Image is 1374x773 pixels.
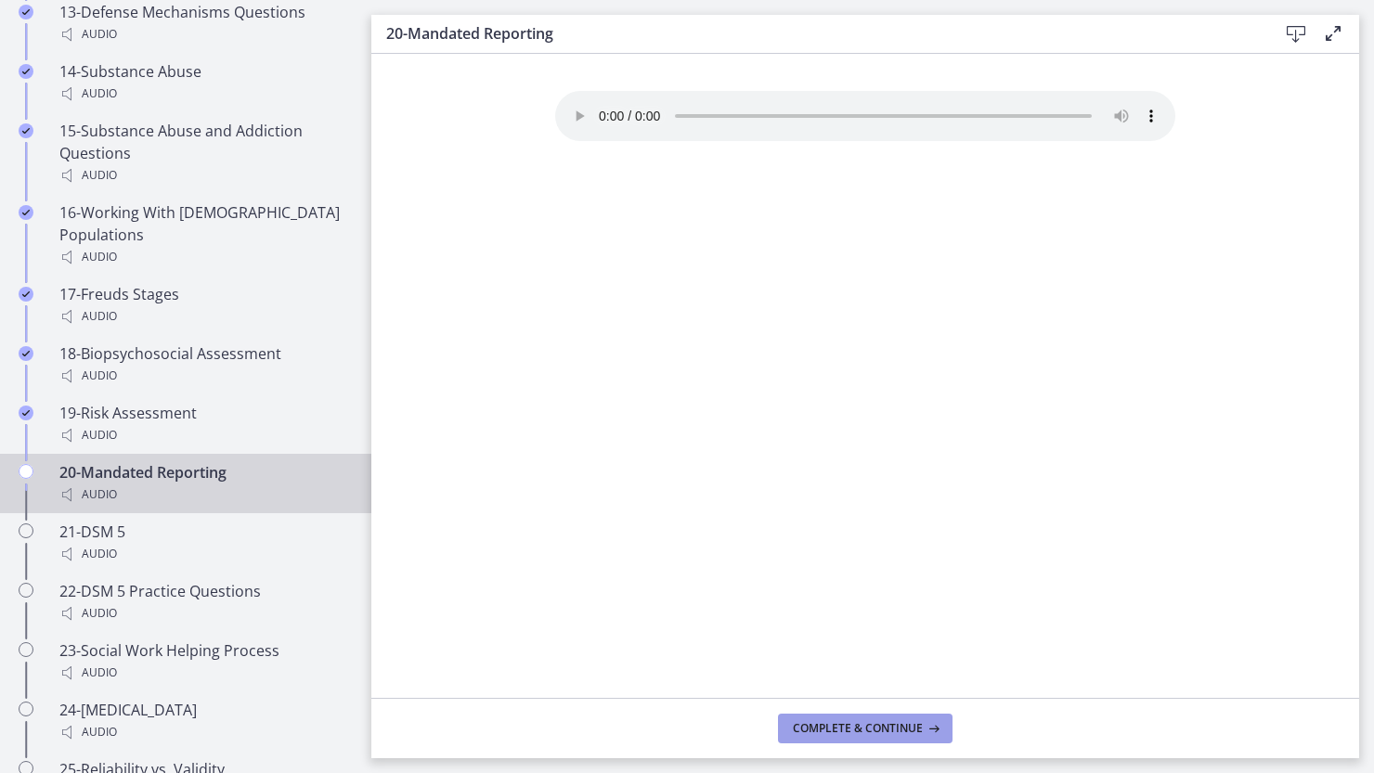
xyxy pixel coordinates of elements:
div: Audio [59,246,349,268]
div: Audio [59,543,349,565]
div: 18-Biopsychosocial Assessment [59,342,349,387]
span: Complete & continue [793,721,923,736]
div: 24-[MEDICAL_DATA] [59,699,349,743]
i: Completed [19,287,33,302]
i: Completed [19,64,33,79]
i: Completed [19,205,33,220]
div: 15-Substance Abuse and Addiction Questions [59,120,349,187]
div: 20-Mandated Reporting [59,461,349,506]
div: 22-DSM 5 Practice Questions [59,580,349,625]
button: Complete & continue [778,714,953,743]
div: Audio [59,365,349,387]
div: Audio [59,483,349,506]
i: Completed [19,406,33,420]
div: Audio [59,305,349,328]
div: Audio [59,602,349,625]
i: Completed [19,5,33,19]
div: 21-DSM 5 [59,521,349,565]
h3: 20-Mandated Reporting [386,22,1248,45]
div: 19-Risk Assessment [59,402,349,446]
div: 16-Working With [DEMOGRAPHIC_DATA] Populations [59,201,349,268]
i: Completed [19,346,33,361]
div: Audio [59,23,349,45]
div: 14-Substance Abuse [59,60,349,105]
div: Audio [59,83,349,105]
div: 13-Defense Mechanisms Questions [59,1,349,45]
div: 17-Freuds Stages [59,283,349,328]
div: Audio [59,662,349,684]
div: Audio [59,164,349,187]
i: Completed [19,123,33,138]
div: 23-Social Work Helping Process [59,639,349,684]
div: Audio [59,424,349,446]
div: Audio [59,721,349,743]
